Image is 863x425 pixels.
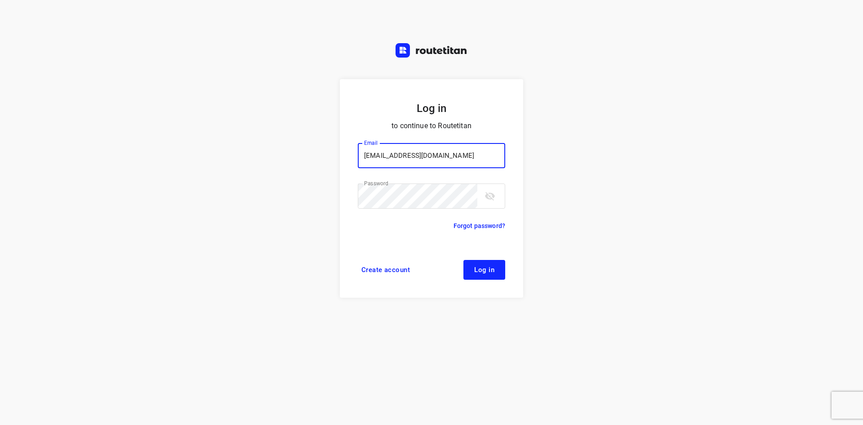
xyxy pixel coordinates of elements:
[361,266,410,273] span: Create account
[454,220,505,231] a: Forgot password?
[463,260,505,280] button: Log in
[474,266,494,273] span: Log in
[481,187,499,205] button: toggle password visibility
[358,260,414,280] a: Create account
[396,43,467,60] a: Routetitan
[358,120,505,132] p: to continue to Routetitan
[396,43,467,58] img: Routetitan
[358,101,505,116] h5: Log in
